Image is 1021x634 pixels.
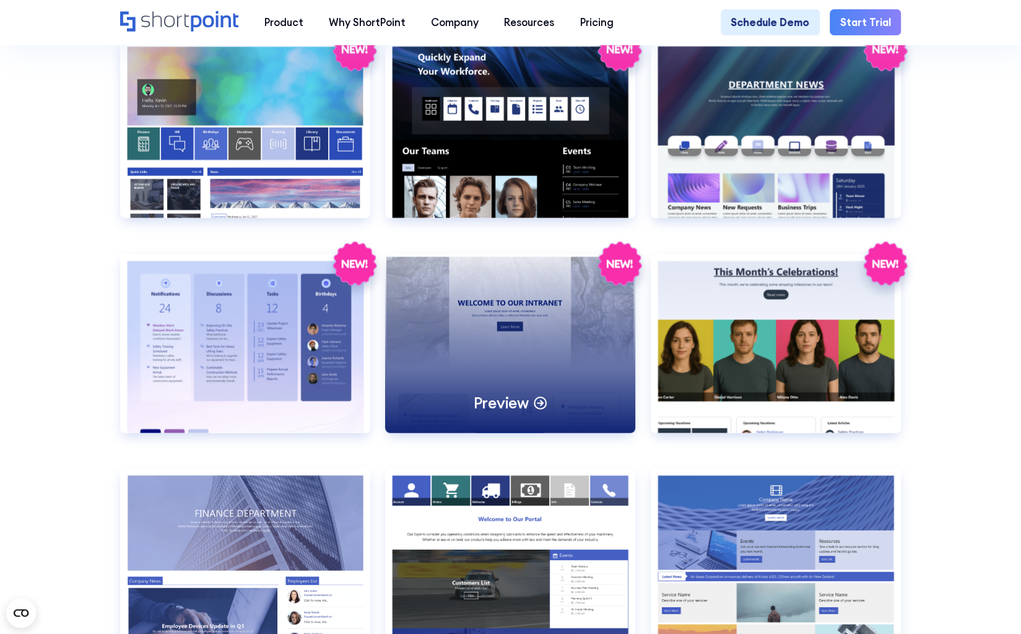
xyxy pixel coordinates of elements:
[316,9,418,35] a: Why ShortPoint
[721,9,820,35] a: Schedule Demo
[651,254,901,454] a: HR 9
[567,9,626,35] a: Pricing
[120,40,370,239] a: HR 4
[580,15,614,30] div: Pricing
[329,15,406,30] div: Why ShortPoint
[830,9,901,35] a: Start Trial
[120,11,239,33] a: Home
[251,9,316,35] a: Product
[798,490,1021,634] iframe: Chat Widget
[431,15,479,30] div: Company
[504,15,554,30] div: Resources
[473,393,528,413] p: Preview
[651,40,901,239] a: HR 6
[385,40,635,239] a: HR 5
[385,254,635,454] a: HR 8Preview
[418,9,491,35] a: Company
[6,598,36,628] button: Open CMP widget
[492,9,567,35] a: Resources
[120,254,370,454] a: HR 7
[264,15,303,30] div: Product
